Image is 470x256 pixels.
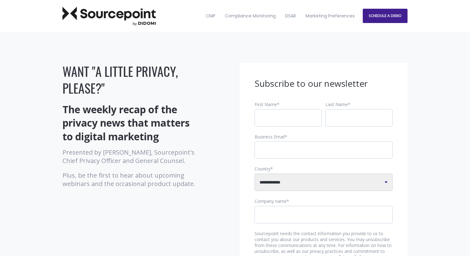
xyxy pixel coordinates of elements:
h3: Subscribe to our newsletter [255,78,393,90]
strong: The weekly recap of the privacy news that matters to digital marketing [62,103,190,143]
span: Country [255,166,270,172]
nav: Desktop navigation [201,3,359,29]
a: CMP [201,3,219,29]
a: SCHEDULE A DEMO [363,9,408,23]
p: Plus, be the first to hear about upcoming webinars and the occasional product update. [62,171,201,188]
span: Company name [255,198,287,204]
a: Marketing Preferences [301,3,358,29]
a: Compliance Monitoring [221,3,280,29]
a: DSAR [281,3,300,29]
span: Business Email [255,134,285,140]
h1: WANT "A LITTLE PRIVACY, PLEASE?" [62,63,201,96]
img: Sourcepoint Logo Dark [62,7,156,26]
span: Last Name [325,101,348,107]
span: First Name [255,101,277,107]
p: Presented by [PERSON_NAME], Sourcepoint's Chief Privacy Officer and General Counsel. [62,148,201,165]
